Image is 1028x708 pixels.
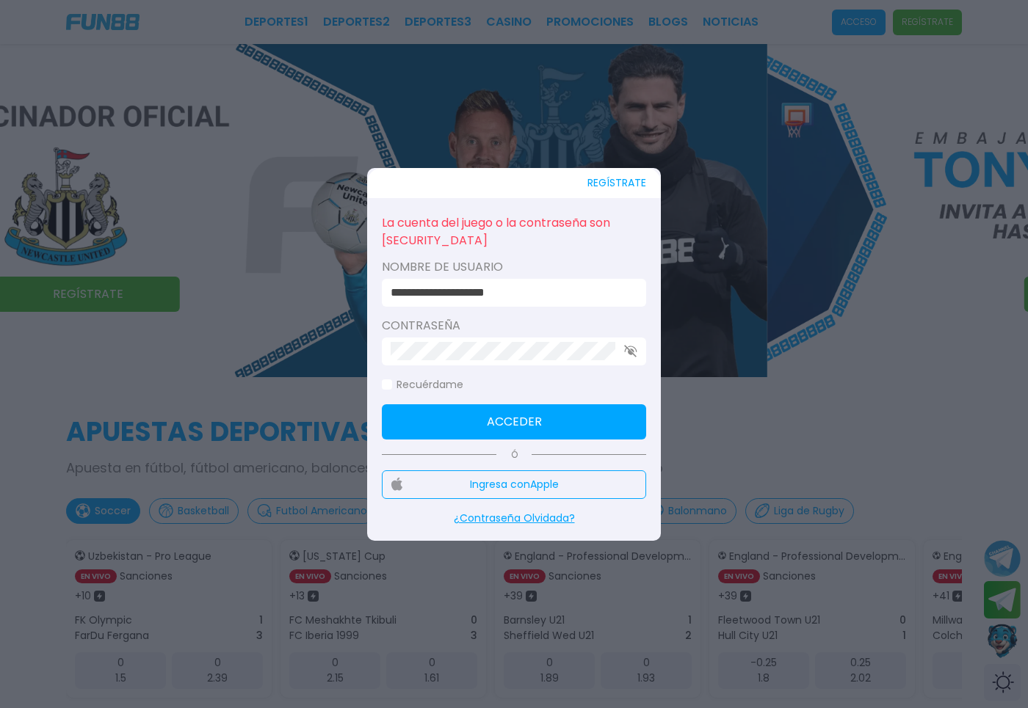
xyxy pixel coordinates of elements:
[382,511,646,526] p: ¿Contraseña Olvidada?
[382,317,646,335] label: Contraseña
[382,448,646,461] p: Ó
[382,404,646,439] button: Acceder
[382,470,646,499] button: Ingresa conApple
[382,213,646,251] p: La cuenta del juego o la contraseña son [SECURITY_DATA]
[587,168,646,198] button: REGÍSTRATE
[382,377,463,393] label: Recuérdame
[382,258,646,276] label: Nombre de usuario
